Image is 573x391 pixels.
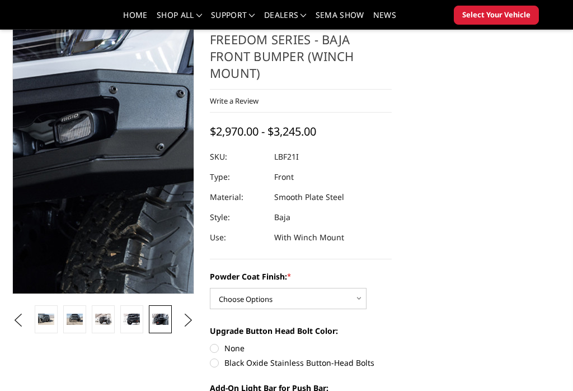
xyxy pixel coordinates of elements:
dt: Style: [210,207,266,227]
img: 2021-2025 Ford Raptor - Freedom Series - Baja Front Bumper (winch mount) [95,314,111,324]
label: Upgrade Button Head Bolt Color: [210,325,392,337]
dt: Material: [210,187,266,207]
label: Powder Coat Finish: [210,271,392,282]
dt: Use: [210,227,266,248]
dt: Type: [210,167,266,187]
label: None [210,342,392,354]
label: Black Oxide Stainless Button-Head Bolts [210,357,392,369]
a: News [373,11,396,27]
a: SEMA Show [316,11,364,27]
dd: Baja [274,207,290,227]
dd: With Winch Mount [274,227,344,248]
a: Write a Review [210,96,259,106]
a: 2021-2025 Ford Raptor - Freedom Series - Baja Front Bumper (winch mount) [12,14,194,294]
img: 2021-2025 Ford Raptor - Freedom Series - Baja Front Bumper (winch mount) [67,314,83,324]
button: Select Your Vehicle [454,6,539,25]
h1: [DATE]-[DATE] Ford Raptor - Freedom Series - Baja Front Bumper (winch mount) [210,14,392,90]
dd: Smooth Plate Steel [274,187,344,207]
span: Select Your Vehicle [462,10,530,21]
button: Next [180,312,197,329]
img: 2021-2025 Ford Raptor - Freedom Series - Baja Front Bumper (winch mount) [152,314,168,324]
a: Home [123,11,147,27]
dt: SKU: [210,147,266,167]
a: shop all [157,11,202,27]
a: Dealers [264,11,307,27]
a: Support [211,11,255,27]
dd: Front [274,167,294,187]
dd: LBF21I [274,147,299,167]
img: 2021-2025 Ford Raptor - Freedom Series - Baja Front Bumper (winch mount) [124,314,140,324]
span: $2,970.00 - $3,245.00 [210,124,316,139]
button: Previous [10,312,26,329]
